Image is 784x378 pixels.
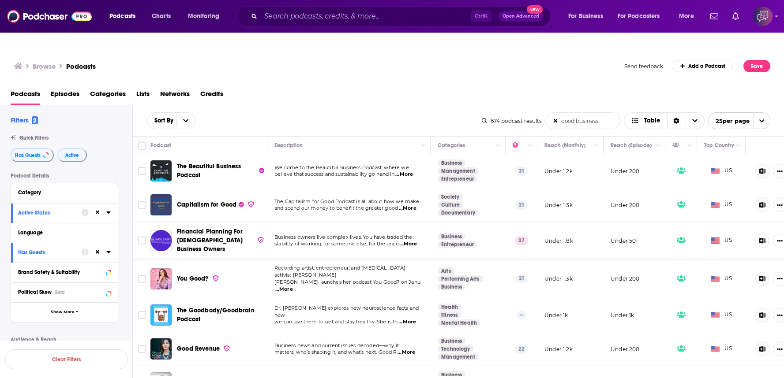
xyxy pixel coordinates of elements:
[150,160,172,182] img: The Beautiful Business Podcast
[711,236,732,245] span: US
[482,118,542,124] div: 674 podcast results
[544,345,573,353] p: Under 1.2k
[150,338,172,359] img: Good Revenue
[544,275,573,282] p: Under 1.3k
[138,311,146,319] span: Toggle select row
[398,319,416,326] span: ...More
[708,112,770,129] button: open menu
[136,87,150,105] a: Lists
[611,201,640,209] p: Under 200
[743,60,770,72] button: Save
[438,209,479,216] a: Documentary
[711,200,732,209] span: US
[729,9,743,24] a: Show notifications dropdown
[248,200,255,208] img: verified Badge
[177,306,264,324] a: The Goodbody/Goodbrain Podcast
[18,189,105,196] div: Category
[245,6,559,26] div: Search podcasts, credits, & more...
[138,237,146,245] span: Toggle select row
[438,337,465,345] a: Business
[438,233,465,240] a: Business
[274,342,399,348] span: Business news and current issues decoded—why it
[673,60,733,72] a: Add a Podcast
[51,87,79,105] a: Episodes
[18,230,105,236] div: Language
[274,349,397,355] span: matters, who’s shaping it, and what’s next. Good R
[274,171,395,177] span: believe that success and sustainability go hand in
[709,114,750,128] span: 25 per page
[138,345,146,353] span: Toggle select row
[611,311,634,319] p: Under 1k
[612,9,673,23] button: open menu
[90,87,126,105] a: Categories
[11,148,54,162] button: Has Guests
[103,9,147,23] button: open menu
[644,118,660,124] span: Table
[177,275,209,282] span: You Good?
[544,237,573,245] p: Under 1.8k
[138,201,146,209] span: Toggle select row
[711,345,732,353] span: US
[177,228,243,253] span: Financial Planning For [DEMOGRAPHIC_DATA] Business Owners
[398,349,415,356] span: ...More
[33,62,56,70] h3: Browse
[18,247,82,258] button: Has Guests
[11,116,38,124] h2: Filters
[7,8,92,25] img: Podchaser - Follow, Share and Rate Podcasts
[673,9,705,23] button: open menu
[438,201,463,208] a: Culture
[4,349,128,369] button: Clear Filters
[223,345,230,352] img: verified Badge
[150,194,172,215] img: Capitalism for Good
[138,167,146,175] span: Toggle select row
[18,289,52,295] span: Political Skew
[624,112,705,129] button: Choose View
[493,141,503,151] button: Column Actions
[182,9,231,23] button: open menu
[672,140,685,151] div: Has Guests
[568,10,603,22] span: For Business
[438,241,477,248] a: Entrepreneur
[188,10,219,22] span: Monitoring
[18,267,111,278] button: Brand Safety & Suitability
[176,113,195,129] button: open menu
[438,140,465,151] div: Categories
[18,227,111,238] button: Language
[653,141,663,151] button: Column Actions
[109,10,135,22] span: Podcasts
[515,200,528,209] p: 21
[438,304,461,311] a: Health
[150,268,172,289] a: You Good?
[438,159,465,167] a: Business
[152,10,171,22] span: Charts
[544,140,585,151] div: Reach (Monthly)
[753,7,773,26] img: User Profile
[274,265,406,278] span: Recording artist, entrepreneur, and [MEDICAL_DATA] activist [PERSON_NAME]
[611,237,638,245] p: Under 501
[274,140,303,151] div: Description
[544,167,573,175] p: Under 1.2k
[544,201,573,209] p: Under 1.3k
[418,141,428,151] button: Column Actions
[515,274,528,283] p: 21
[438,345,473,352] a: Technology
[527,5,543,14] span: New
[55,289,65,295] div: Beta
[753,7,773,26] button: Show profile menu
[438,275,483,282] a: Performing Arts
[503,14,539,19] span: Open Advanced
[15,153,41,158] span: Has Guests
[18,210,76,216] div: Active Status
[438,167,479,174] a: Management
[438,311,461,319] a: Fitness
[18,249,76,256] div: Has Guests
[517,311,526,319] p: --
[18,187,111,198] button: Category
[11,87,40,105] a: Podcasts
[274,205,398,211] span: and spend our money to benefit the greater good
[274,241,399,247] span: stability of working for someone else, for the unce
[19,135,49,141] span: Quick Filters
[399,241,417,248] span: ...More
